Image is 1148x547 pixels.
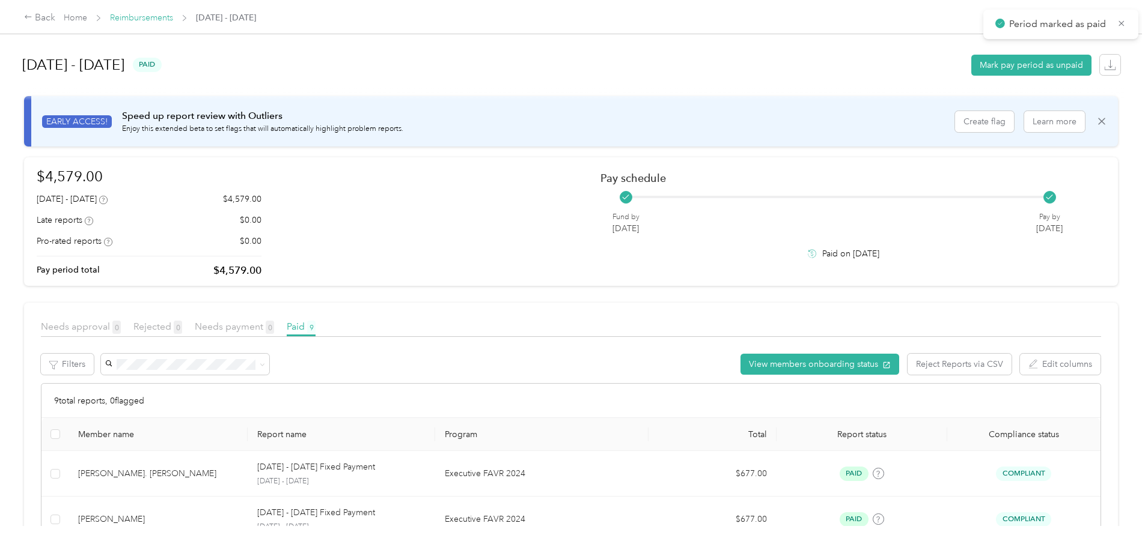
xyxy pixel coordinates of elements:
span: [DATE] - [DATE] [196,11,256,24]
th: Member name [69,418,248,451]
span: Compliant [996,512,1051,526]
div: 9 total reports, 0 flagged [41,384,1101,418]
div: Late reports [37,214,93,226]
h1: [DATE] - [DATE] [22,50,124,79]
div: Total [658,429,767,440]
span: paid [840,467,869,480]
span: Compliant [996,467,1051,480]
p: Enjoy this extended beta to set flags that will automatically highlight problem reports. [122,124,403,134]
span: paid [840,512,869,526]
div: Back [24,11,55,25]
td: Executive FAVR 2024 [435,497,649,542]
td: $677.00 [649,497,777,542]
td: $677.00 [649,451,777,497]
span: 9 [307,321,316,334]
iframe: Everlance-gr Chat Button Frame [1081,480,1148,547]
span: Rejected [133,321,182,332]
div: Pro-rated reports [37,235,112,247]
p: Fund by [612,212,640,223]
span: EARLY ACCESS! [42,115,112,128]
div: [PERSON_NAME] [78,513,238,526]
button: Reject Reports via CSV [908,354,1012,375]
p: Speed up report review with Outliers [122,109,403,124]
th: Program [435,418,649,451]
button: View members onboarding status [740,354,899,375]
td: Executive FAVR 2024 [435,451,649,497]
span: Needs payment [195,321,274,332]
p: [DATE] - [DATE] Fixed Payment [257,506,375,519]
button: Edit columns [1020,354,1101,375]
p: [DATE] - [DATE] Fixed Payment [257,461,375,474]
div: Member name [78,429,238,440]
span: Paid [287,321,316,332]
span: Needs approval [41,321,121,332]
p: [DATE] [1036,222,1063,235]
th: Report name [248,418,435,451]
span: 0 [266,321,274,334]
p: $0.00 [240,214,261,226]
a: Reimbursements [110,13,173,23]
p: Executive FAVR 2024 [445,467,639,480]
p: Pay period total [37,264,100,276]
p: [DATE] [612,222,640,235]
span: 0 [174,321,182,334]
p: Paid on [DATE] [822,247,879,260]
span: 0 [112,321,121,334]
p: [DATE] - [DATE] [257,476,426,487]
button: Create flag [955,111,1014,132]
div: [DATE] - [DATE] [37,193,108,205]
div: [PERSON_NAME]. [PERSON_NAME] [78,467,238,480]
p: $4,579.00 [213,263,261,278]
a: Home [64,13,87,23]
h2: Pay schedule [600,172,1084,184]
p: $4,579.00 [223,193,261,205]
button: Learn more [1024,111,1085,132]
p: Executive FAVR 2024 [445,513,639,526]
button: Mark pay period as unpaid [971,55,1092,76]
span: paid [133,58,162,71]
p: Pay by [1036,212,1063,223]
p: [DATE] - [DATE] [257,522,426,533]
h1: $4,579.00 [37,166,261,187]
span: Report status [786,429,938,440]
span: Compliance status [957,429,1091,440]
button: Filters [41,354,94,375]
p: $0.00 [240,235,261,247]
p: Period marked as paid [1009,17,1109,32]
